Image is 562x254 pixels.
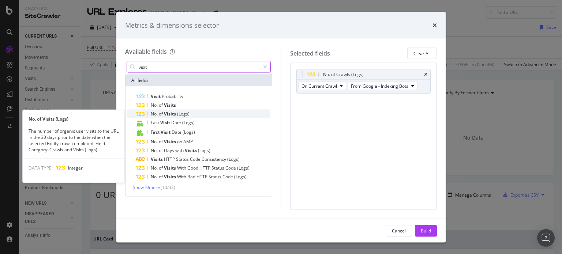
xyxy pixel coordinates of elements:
[151,111,159,117] span: No.
[164,174,177,180] span: Visits
[298,81,346,90] button: On Current Crawl
[296,69,431,94] div: No. of Crawls (Logs)timesOn Current CrawlFrom Google - Indexing Bots
[160,120,171,126] span: Visit
[164,156,176,162] span: HTTP
[413,50,431,56] div: Clear All
[301,83,337,89] span: On Current Crawl
[209,174,222,180] span: Status
[415,225,437,236] button: Build
[392,227,406,234] div: Cancel
[164,111,177,117] span: Visits
[234,174,247,180] span: (Logs)
[151,120,160,126] span: Last
[351,83,408,89] span: From Google - Indexing Bots
[159,139,164,145] span: of
[164,165,177,171] span: Visits
[151,93,162,99] span: Visit
[225,165,237,171] span: Code
[185,147,198,153] span: Visits
[175,147,185,153] span: with
[151,165,159,171] span: No.
[424,72,427,77] div: times
[183,129,195,135] span: (Logs)
[177,165,187,171] span: With
[537,229,555,247] div: Open Intercom Messenger
[187,174,196,180] span: Bad
[182,120,195,126] span: (Logs)
[211,165,225,171] span: Status
[202,156,227,162] span: Consistency
[290,49,330,57] div: Selected fields
[176,156,190,162] span: Status
[190,156,202,162] span: Code
[151,102,159,108] span: No.
[386,225,412,236] button: Cancel
[161,184,175,190] span: ( 10 / 32 )
[159,111,164,117] span: of
[116,12,446,242] div: modal
[159,102,164,108] span: of
[407,48,437,59] button: Clear All
[171,120,182,126] span: Date
[23,128,124,153] div: The number of organic user visits to the URL in the 30 days prior to the date when the selected B...
[348,81,417,90] button: From Google - Indexing Bots
[172,129,183,135] span: Date
[177,111,190,117] span: (Logs)
[237,165,250,171] span: (Logs)
[421,227,431,234] div: Build
[159,174,164,180] span: of
[199,165,211,171] span: HTTP
[151,174,159,180] span: No.
[323,71,364,78] div: No. of Crawls (Logs)
[164,102,176,108] span: Visits
[159,165,164,171] span: of
[187,165,199,171] span: Good
[151,139,159,145] span: No.
[222,174,234,180] span: Code
[133,184,160,190] span: Show 10 more
[183,139,193,145] span: AMP
[151,129,161,135] span: First
[227,156,240,162] span: (Logs)
[177,139,183,145] span: on
[159,147,164,153] span: of
[164,139,177,145] span: Visits
[177,174,187,180] span: With
[161,129,172,135] span: Visit
[125,75,272,86] div: All fields
[164,147,175,153] span: Days
[196,174,209,180] span: HTTP
[151,147,159,153] span: No.
[162,93,183,99] span: Probability
[125,20,219,30] div: Metrics & dimensions selector
[23,115,124,122] div: No. of Visits (Logs)
[432,20,437,30] div: times
[125,48,167,56] div: Available fields
[151,156,164,162] span: Visits
[198,147,210,153] span: (Logs)
[138,61,260,72] input: Search by field name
